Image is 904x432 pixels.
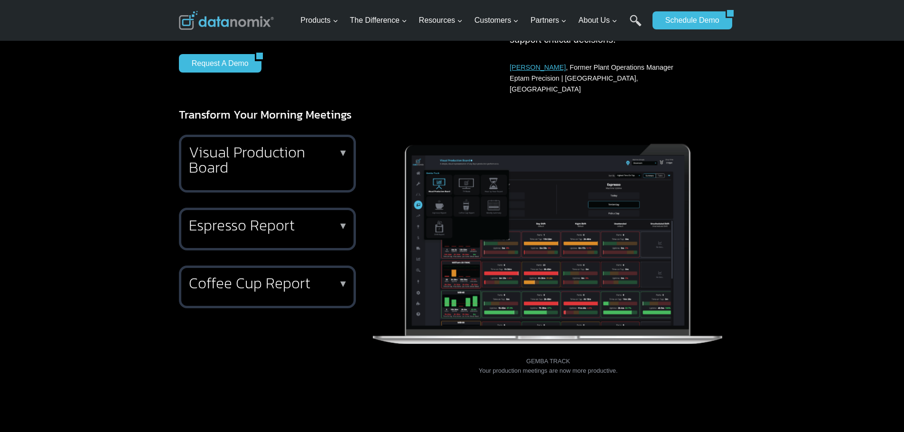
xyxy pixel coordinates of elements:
[510,64,566,71] a: [PERSON_NAME]
[214,117,250,126] span: State/Region
[297,5,648,36] nav: Primary Navigation
[338,149,348,156] p: ▼
[179,106,726,123] h3: Transform Your Morning Meetings
[531,14,567,27] span: Partners
[214,0,244,9] span: Last Name
[179,54,255,72] a: Request a Demo
[652,11,726,29] a: Schedule Demo
[189,276,342,291] h2: Coffee Cup Report
[300,14,338,27] span: Products
[338,222,348,229] p: ▼
[189,145,342,175] h2: Visual Production Board
[630,15,642,36] a: Search
[350,14,407,27] span: The Difference
[371,347,726,376] figcaption: GEMBA TRACK Your production meetings are now more productive.
[371,135,726,343] img: Datanomix Production Monitoring GEMBA Track
[106,211,121,218] a: Terms
[510,64,673,93] span: , Former Plant Operations Manager Eptam Precision | [GEOGRAPHIC_DATA], [GEOGRAPHIC_DATA]
[338,280,348,287] p: ▼
[578,14,617,27] span: About Us
[214,39,256,48] span: Phone number
[419,14,463,27] span: Resources
[189,218,342,233] h2: Espresso Report
[179,11,274,30] img: Datanomix
[129,211,160,218] a: Privacy Policy
[475,14,519,27] span: Customers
